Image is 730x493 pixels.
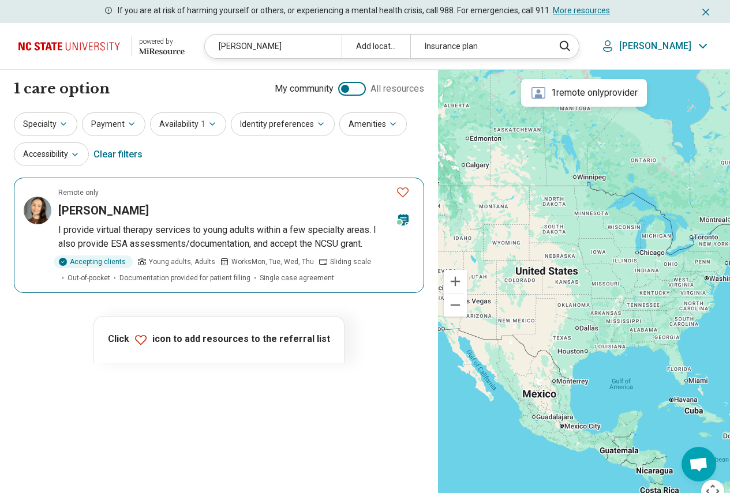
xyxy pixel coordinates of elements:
[108,333,330,347] p: Click icon to add resources to the referral list
[201,118,205,130] span: 1
[82,112,145,136] button: Payment
[260,273,334,283] span: Single case agreement
[14,142,89,166] button: Accessibility
[119,273,250,283] span: Documentation provided for patient filling
[682,447,716,481] div: Open chat
[275,82,334,96] span: My community
[339,112,407,136] button: Amenities
[93,141,143,168] div: Clear filters
[205,35,342,58] div: [PERSON_NAME]
[444,270,467,293] button: Zoom in
[58,202,149,219] h3: [PERSON_NAME]
[521,79,647,107] div: 1 remote only provider
[18,32,125,60] img: North Carolina State University
[444,293,467,317] button: Zoom out
[370,82,424,96] span: All resources
[553,6,610,15] a: More resources
[14,79,110,99] h1: 1 care option
[58,187,99,198] p: Remote only
[68,273,110,283] span: Out-of-pocket
[14,112,77,136] button: Specialty
[231,257,314,267] span: Works Mon, Tue, Wed, Thu
[342,35,410,58] div: Add location
[231,112,335,136] button: Identity preferences
[58,223,414,251] p: I provide virtual therapy services to young adults within a few specialty areas. I also provide E...
[391,180,414,204] button: Favorite
[18,32,185,60] a: North Carolina State University powered by
[330,257,371,267] span: Sliding scale
[150,112,226,136] button: Availability1
[700,5,712,18] button: Dismiss
[410,35,547,58] div: Insurance plan
[54,255,133,268] div: Accepting clients
[149,257,215,267] span: Young adults, Adults
[118,5,610,17] p: If you are at risk of harming yourself or others, or experiencing a mental health crisis, call 98...
[139,36,185,47] div: powered by
[619,40,691,52] p: [PERSON_NAME]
